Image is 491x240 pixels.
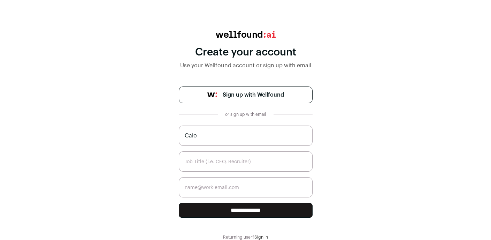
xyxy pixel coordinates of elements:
input: Job Title (i.e. CEO, Recruiter) [179,151,313,172]
input: name@work-email.com [179,177,313,197]
img: wellfound-symbol-flush-black-fb3c872781a75f747ccb3a119075da62bfe97bd399995f84a933054e44a575c4.png [207,92,217,97]
div: Create your account [179,46,313,59]
span: Sign up with Wellfound [223,91,284,99]
a: Sign up with Wellfound [179,87,313,103]
div: Returning user? [179,234,313,240]
input: Jane Smith [179,126,313,146]
img: wellfound:ai [216,31,276,38]
div: or sign up with email [223,112,268,117]
a: Sign in [254,235,268,239]
div: Use your Wellfound account or sign up with email [179,61,313,70]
